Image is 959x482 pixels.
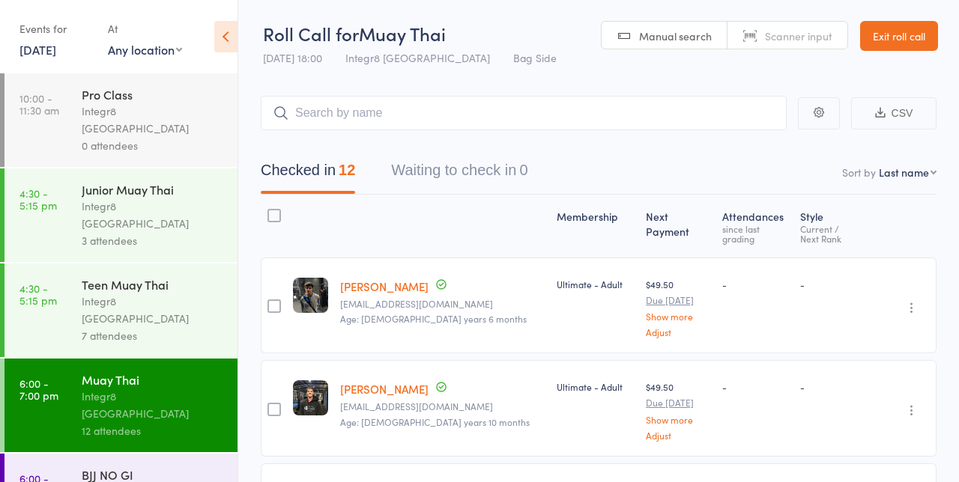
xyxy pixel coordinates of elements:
div: 12 attendees [82,422,225,439]
div: 0 [519,162,527,178]
div: Integr8 [GEOGRAPHIC_DATA] [82,103,225,137]
img: image1745826218.png [293,278,328,313]
div: Next Payment [640,201,716,251]
div: Pro Class [82,86,225,103]
div: At [108,16,182,41]
a: Adjust [646,430,710,440]
div: Muay Thai [82,371,225,388]
div: - [722,380,788,393]
span: Roll Call for [263,21,359,46]
button: Checked in12 [261,154,355,194]
div: since last grading [722,224,788,243]
small: Due [DATE] [646,295,710,305]
a: [DATE] [19,41,56,58]
span: Muay Thai [359,21,446,46]
div: 3 attendees [82,232,225,249]
span: [DATE] 18:00 [263,50,322,65]
div: - [800,380,876,393]
div: $49.50 [646,278,710,337]
a: Exit roll call [860,21,938,51]
a: [PERSON_NAME] [340,381,429,397]
a: 10:00 -11:30 amPro ClassIntegr8 [GEOGRAPHIC_DATA]0 attendees [4,73,238,167]
div: - [800,278,876,290]
div: Events for [19,16,93,41]
div: Any location [108,41,182,58]
button: Waiting to check in0 [391,154,527,194]
input: Search by name [261,96,787,130]
a: Show more [646,415,710,424]
span: Age: [DEMOGRAPHIC_DATA] years 10 months [340,415,530,428]
button: CSV [851,97,937,129]
img: image1745912218.png [293,380,328,415]
div: Last name [879,165,929,180]
div: - [722,278,788,290]
div: Integr8 [GEOGRAPHIC_DATA] [82,198,225,232]
span: Integr8 [GEOGRAPHIC_DATA] [345,50,490,65]
small: agia81@hotmail.com [340,299,545,309]
a: [PERSON_NAME] [340,278,429,294]
div: Current / Next Rank [800,224,876,243]
div: 12 [339,162,355,178]
span: Scanner input [765,28,832,43]
div: 7 attendees [82,327,225,344]
div: 0 attendees [82,137,225,154]
span: Manual search [639,28,712,43]
div: Junior Muay Thai [82,181,225,198]
span: Bag Side [513,50,557,65]
div: Ultimate - Adult [557,278,634,290]
a: Adjust [646,327,710,337]
div: $49.50 [646,380,710,439]
div: Ultimate - Adult [557,380,634,393]
time: 4:30 - 5:15 pm [19,187,57,211]
div: Integr8 [GEOGRAPHIC_DATA] [82,388,225,422]
time: 10:00 - 11:30 am [19,92,59,116]
label: Sort by [842,165,876,180]
small: akoind@outlook.com [340,401,545,412]
span: Age: [DEMOGRAPHIC_DATA] years 6 months [340,312,527,325]
a: Show more [646,311,710,321]
time: 4:30 - 5:15 pm [19,282,57,306]
time: 6:00 - 7:00 pm [19,377,58,401]
a: 4:30 -5:15 pmJunior Muay ThaiIntegr8 [GEOGRAPHIC_DATA]3 attendees [4,168,238,262]
div: Atten­dances [716,201,794,251]
div: Integr8 [GEOGRAPHIC_DATA] [82,293,225,327]
div: Membership [551,201,640,251]
small: Due [DATE] [646,397,710,408]
div: Teen Muay Thai [82,276,225,293]
a: 4:30 -5:15 pmTeen Muay ThaiIntegr8 [GEOGRAPHIC_DATA]7 attendees [4,263,238,357]
a: 6:00 -7:00 pmMuay ThaiIntegr8 [GEOGRAPHIC_DATA]12 attendees [4,359,238,452]
div: Style [794,201,882,251]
